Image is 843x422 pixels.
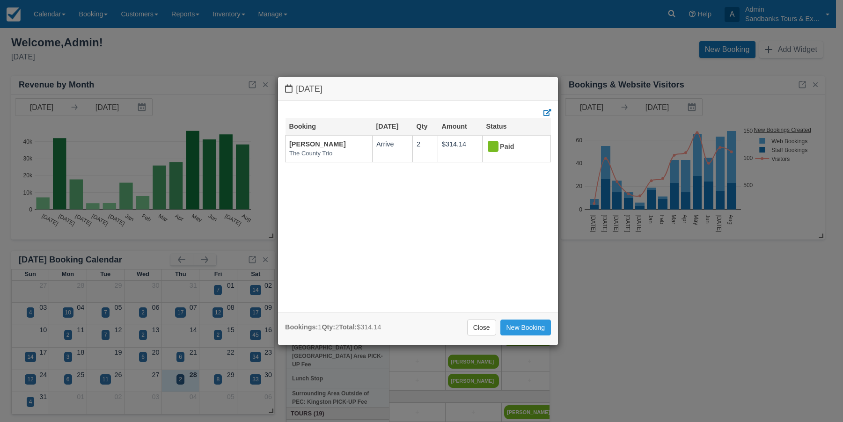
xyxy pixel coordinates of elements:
[413,135,438,162] td: 2
[372,135,412,162] td: Arrive
[417,123,428,130] a: Qty
[376,123,398,130] a: [DATE]
[285,323,318,331] strong: Bookings:
[289,149,368,158] em: The County Trio
[486,139,539,154] div: Paid
[289,123,316,130] a: Booking
[339,323,357,331] strong: Total:
[486,123,507,130] a: Status
[285,322,381,332] div: 1 2 $314.14
[467,320,496,335] a: Close
[322,323,335,331] strong: Qty:
[500,320,551,335] a: New Booking
[289,140,346,148] a: [PERSON_NAME]
[438,135,483,162] td: $314.14
[285,84,551,94] h4: [DATE]
[442,123,467,130] a: Amount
